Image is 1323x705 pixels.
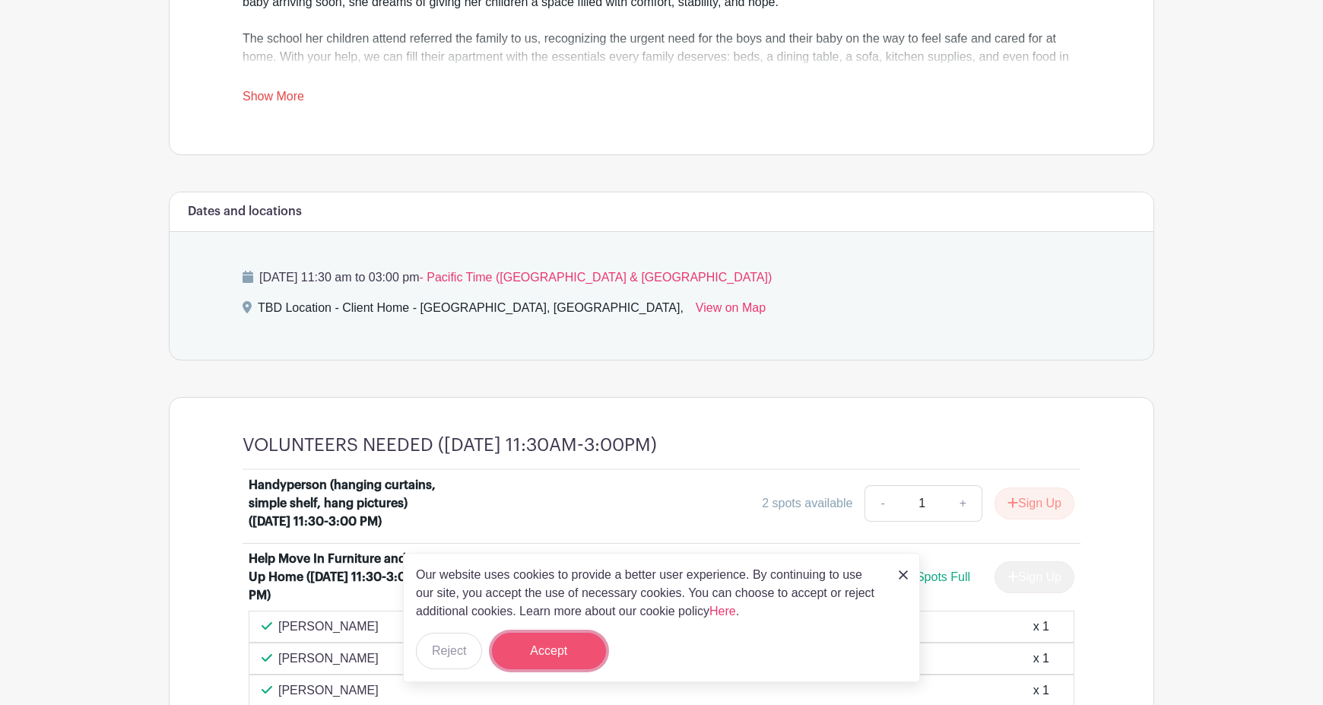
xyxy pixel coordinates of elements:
[419,271,772,284] span: - Pacific Time ([GEOGRAPHIC_DATA] & [GEOGRAPHIC_DATA])
[709,605,736,618] a: Here
[1033,681,1049,700] div: x 1
[696,299,766,323] a: View on Map
[1033,649,1049,668] div: x 1
[944,485,982,522] a: +
[916,570,970,583] span: Spots Full
[995,487,1074,519] button: Sign Up
[278,618,379,636] p: [PERSON_NAME]
[243,268,1080,287] p: [DATE] 11:30 am to 03:00 pm
[865,485,899,522] a: -
[243,434,657,456] h4: VOLUNTEERS NEEDED ([DATE] 11:30AM-3:00PM)
[258,299,684,323] div: TBD Location - Client Home - [GEOGRAPHIC_DATA], [GEOGRAPHIC_DATA],
[899,570,908,580] img: close_button-5f87c8562297e5c2d7936805f587ecaba9071eb48480494691a3f1689db116b3.svg
[243,90,304,109] a: Show More
[1033,618,1049,636] div: x 1
[249,550,437,605] div: Help Move In Furniture and Set Up Home ([DATE] 11:30-3:00 PM)
[278,681,379,700] p: [PERSON_NAME]
[416,566,883,621] p: Our website uses cookies to provide a better user experience. By continuing to use our site, you ...
[762,494,852,513] div: 2 spots available
[278,649,379,668] p: [PERSON_NAME]
[416,633,482,669] button: Reject
[243,30,1080,103] div: The school her children attend referred the family to us, recognizing the urgent need for the boy...
[249,476,437,531] div: Handyperson (hanging curtains, simple shelf, hang pictures) ([DATE] 11:30-3:00 PM)
[188,205,302,219] h6: Dates and locations
[492,633,606,669] button: Accept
